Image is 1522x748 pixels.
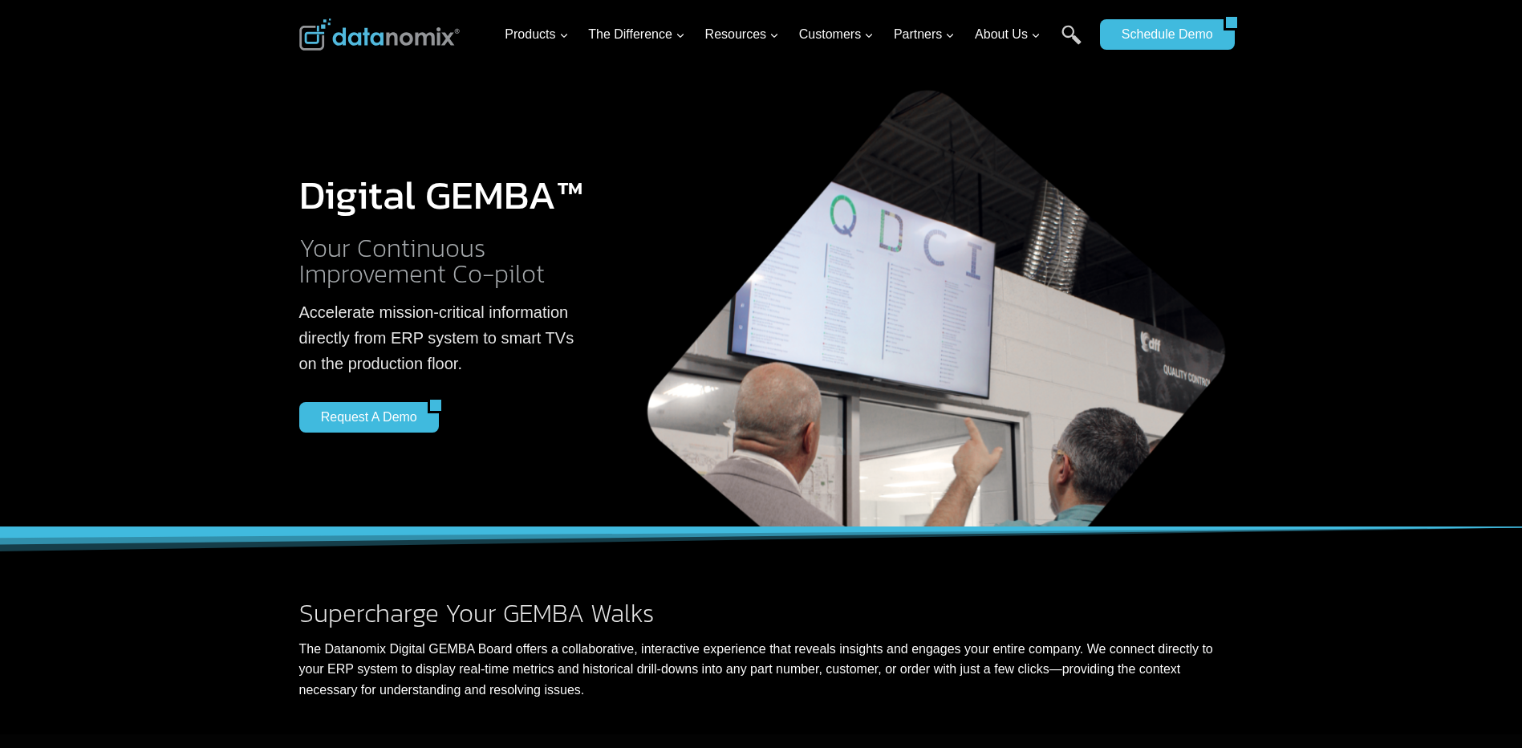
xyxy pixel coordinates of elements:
img: Datanomix [299,18,460,51]
h1: Digital GEMBA™ [299,175,586,215]
span: Partners [894,24,955,45]
nav: Primary Navigation [498,9,1092,61]
h2: Supercharge Your GEMBA Walks [299,600,1224,626]
p: Accelerate mission-critical information directly from ERP system to smart TVs on the production f... [299,299,586,376]
span: Customers [799,24,874,45]
h2: Your Continuous Improvement Co-pilot [299,235,586,287]
a: Request a Demo [299,402,428,433]
a: Schedule Demo [1100,19,1224,50]
span: The Difference [588,24,685,45]
span: Products [505,24,568,45]
span: About Us [975,24,1041,45]
p: The Datanomix Digital GEMBA Board offers a collaborative, interactive experience that reveals ins... [299,639,1224,701]
span: Resources [705,24,779,45]
a: Search [1061,25,1082,61]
